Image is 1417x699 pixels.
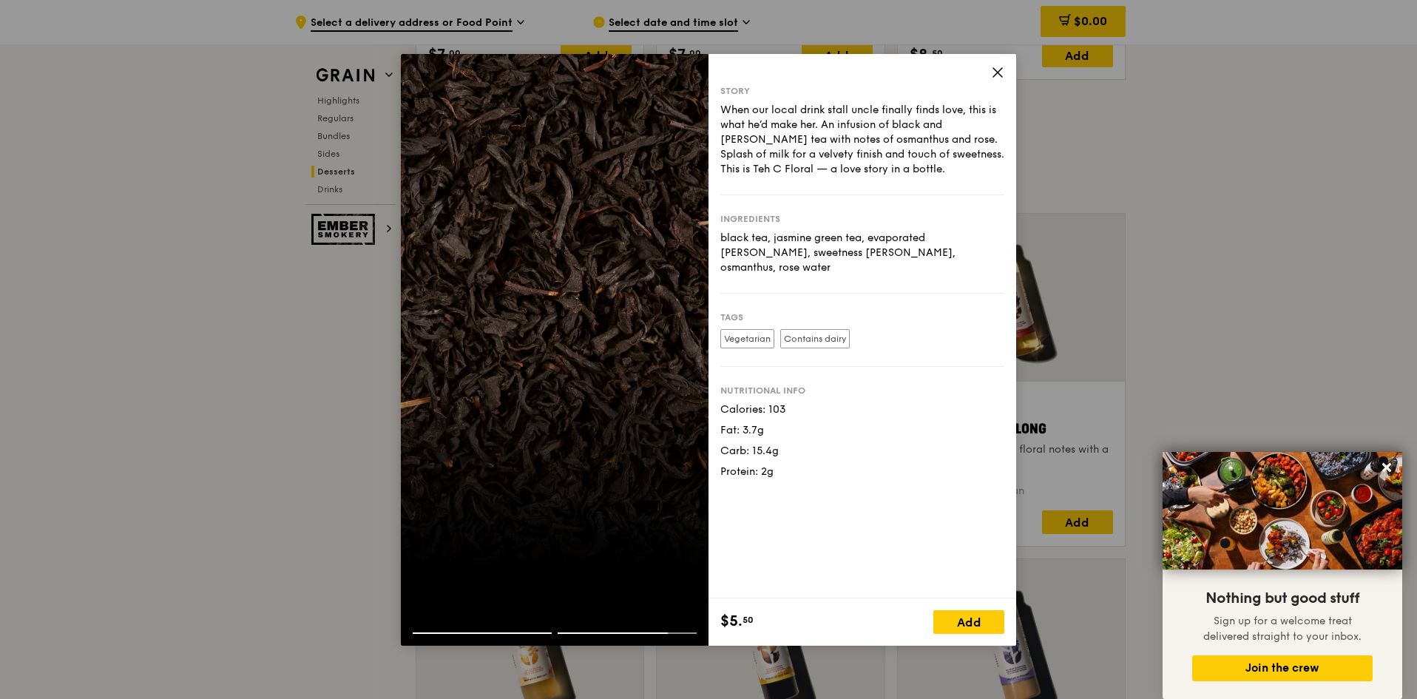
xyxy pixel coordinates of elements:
[720,465,1004,479] div: Protein: 2g
[720,444,1004,459] div: Carb: 15.4g
[720,103,1004,177] div: When our local drink stall uncle finally finds love, this is what he’d make her. An infusion of b...
[720,329,774,348] label: Vegetarian
[743,614,754,626] span: 50
[1203,615,1362,643] span: Sign up for a welcome treat delivered straight to your inbox.
[720,385,1004,396] div: Nutritional info
[933,610,1004,634] div: Add
[720,402,1004,417] div: Calories: 103
[720,311,1004,323] div: Tags
[720,610,743,632] span: $5.
[720,423,1004,438] div: Fat: 3.7g
[720,231,1004,275] div: black tea, jasmine green tea, evaporated [PERSON_NAME], sweetness [PERSON_NAME], osmanthus, rose ...
[720,85,1004,97] div: Story
[1375,456,1399,479] button: Close
[1205,590,1359,607] span: Nothing but good stuff
[720,213,1004,225] div: Ingredients
[1163,452,1402,570] img: DSC07876-Edit02-Large.jpeg
[780,329,850,348] label: Contains dairy
[1192,655,1373,681] button: Join the crew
